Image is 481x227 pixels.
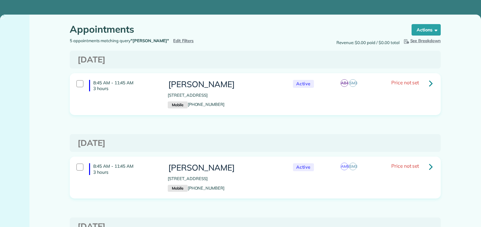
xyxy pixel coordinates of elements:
[70,24,400,35] h1: Appointments
[89,163,158,175] h4: 8:45 AM - 11:45 AM
[168,80,280,89] h3: [PERSON_NAME]
[131,38,169,43] strong: "[PERSON_NAME]"
[391,163,419,169] span: Price not set
[168,102,224,107] a: Mobile[PHONE_NUMBER]
[403,38,441,44] button: See Breakdown
[336,40,400,46] span: Revenue: $0.00 paid / $0.00 total
[168,163,280,172] h3: [PERSON_NAME]
[349,163,357,170] span: SM3
[65,38,255,44] div: 5 appointments matching query
[168,185,187,192] small: Mobile
[341,163,348,170] span: AM5
[78,139,433,148] h3: [DATE]
[93,169,158,175] p: 3 hours
[168,92,280,99] p: [STREET_ADDRESS]
[89,80,158,91] h4: 8:45 AM - 11:45 AM
[391,79,419,86] span: Price not set
[78,55,433,64] h3: [DATE]
[168,185,224,191] a: Mobile[PHONE_NUMBER]
[93,86,158,91] p: 3 hours
[168,101,187,108] small: Mobile
[293,80,314,88] span: Active
[168,176,280,182] p: [STREET_ADDRESS]
[349,79,357,87] span: SM3
[412,24,441,36] button: Actions
[341,79,348,87] span: AB4
[173,38,194,43] a: Edit Filters
[293,163,314,171] span: Active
